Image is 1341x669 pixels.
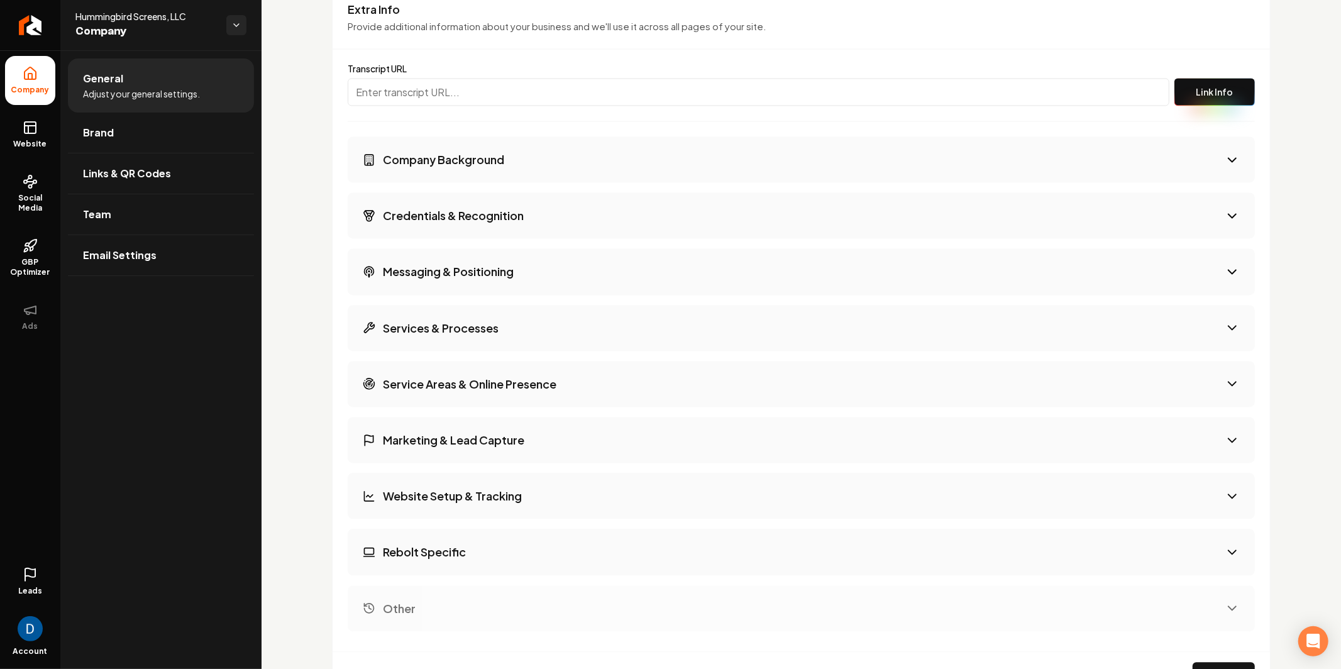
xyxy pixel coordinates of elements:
[68,194,254,235] a: Team
[68,113,254,153] a: Brand
[83,125,114,140] span: Brand
[348,19,1255,34] p: Provide additional information about your business and we'll use it across all pages of your site.
[383,488,522,504] h3: Website Setup & Tracking
[5,228,55,287] a: GBP Optimizer
[75,23,216,40] span: Company
[83,248,157,263] span: Email Settings
[19,15,42,35] img: Rebolt Logo
[348,2,1255,17] h3: Extra Info
[348,529,1255,575] button: Rebolt Specific
[348,64,1169,73] label: Transcript URL
[383,376,556,392] h3: Service Areas & Online Presence
[68,153,254,194] a: Links & QR Codes
[383,600,416,616] h3: Other
[83,87,200,100] span: Adjust your general settings.
[83,71,123,86] span: General
[383,263,514,279] h3: Messaging & Positioning
[5,193,55,213] span: Social Media
[383,432,524,448] h3: Marketing & Lead Capture
[383,152,504,167] h3: Company Background
[18,321,43,331] span: Ads
[348,361,1255,407] button: Service Areas & Online Presence
[68,235,254,275] a: Email Settings
[348,136,1255,182] button: Company Background
[1174,78,1255,106] button: Link Info
[348,585,1255,631] button: Other
[383,320,499,336] h3: Services & Processes
[18,616,43,641] img: David Rice
[348,192,1255,238] button: Credentials & Recognition
[5,257,55,277] span: GBP Optimizer
[75,10,216,23] span: Hummingbird Screens, LLC
[9,139,52,149] span: Website
[348,78,1169,106] input: Enter transcript URL...
[83,207,111,222] span: Team
[1298,626,1328,656] div: Open Intercom Messenger
[5,110,55,159] a: Website
[13,646,48,656] span: Account
[5,164,55,223] a: Social Media
[348,248,1255,294] button: Messaging & Positioning
[18,611,43,641] button: Open user button
[348,417,1255,463] button: Marketing & Lead Capture
[5,292,55,341] button: Ads
[348,305,1255,351] button: Services & Processes
[383,544,466,560] h3: Rebolt Specific
[18,586,42,596] span: Leads
[348,473,1255,519] button: Website Setup & Tracking
[5,557,55,606] a: Leads
[383,207,524,223] h3: Credentials & Recognition
[83,166,171,181] span: Links & QR Codes
[6,85,55,95] span: Company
